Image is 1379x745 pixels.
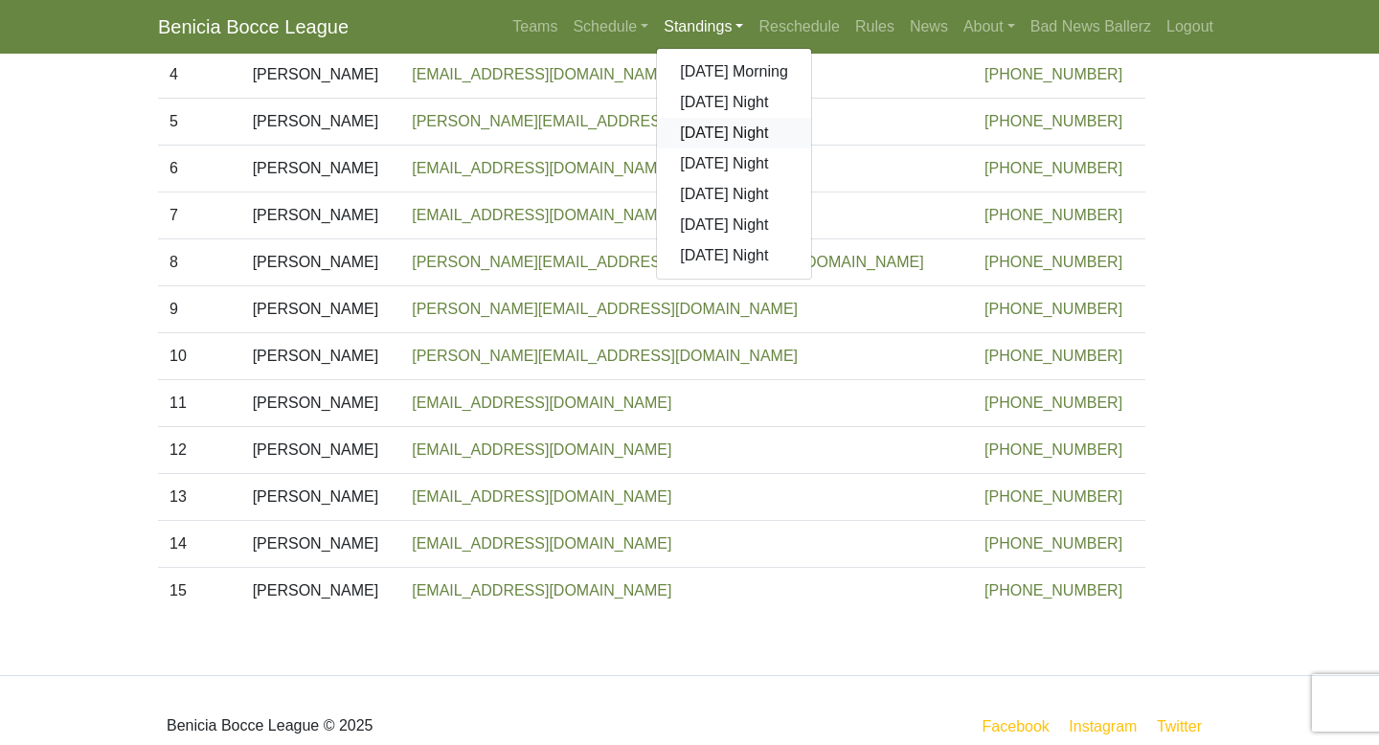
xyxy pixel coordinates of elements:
td: [PERSON_NAME] [241,146,401,192]
a: [PHONE_NUMBER] [984,66,1122,82]
a: [DATE] Night [657,240,811,271]
td: 5 [158,99,241,146]
td: [PERSON_NAME] [241,99,401,146]
a: Facebook [979,714,1053,738]
a: [EMAIL_ADDRESS][DOMAIN_NAME] [412,582,671,598]
a: [DATE] Night [657,179,811,210]
a: [DATE] Night [657,87,811,118]
a: [DATE] Night [657,148,811,179]
td: 4 [158,52,241,99]
a: [PERSON_NAME][EMAIL_ADDRESS][DOMAIN_NAME] [412,301,798,317]
a: [EMAIL_ADDRESS][DOMAIN_NAME] [412,66,671,82]
a: [PHONE_NUMBER] [984,535,1122,552]
a: [EMAIL_ADDRESS][DOMAIN_NAME] [412,535,671,552]
td: 11 [158,380,241,427]
td: [PERSON_NAME] [241,239,401,286]
a: [PHONE_NUMBER] [984,160,1122,176]
td: [PERSON_NAME] [241,427,401,474]
a: [PHONE_NUMBER] [984,395,1122,411]
td: 12 [158,427,241,474]
a: [PHONE_NUMBER] [984,207,1122,223]
td: [PERSON_NAME] [241,192,401,239]
td: [PERSON_NAME] [241,52,401,99]
td: 10 [158,333,241,380]
a: News [902,8,956,46]
a: Reschedule [751,8,848,46]
td: [PERSON_NAME] [241,286,401,333]
td: 14 [158,521,241,568]
div: Standings [656,48,812,280]
a: [PHONE_NUMBER] [984,301,1122,317]
a: [PERSON_NAME][EMAIL_ADDRESS][PERSON_NAME][DOMAIN_NAME] [412,254,923,270]
a: [PERSON_NAME][EMAIL_ADDRESS][DOMAIN_NAME] [412,348,798,364]
a: [EMAIL_ADDRESS][DOMAIN_NAME] [412,395,671,411]
a: [PHONE_NUMBER] [984,441,1122,458]
a: [PHONE_NUMBER] [984,113,1122,129]
a: Logout [1159,8,1221,46]
td: 7 [158,192,241,239]
a: [PHONE_NUMBER] [984,348,1122,364]
a: Bad News Ballerz [1023,8,1159,46]
td: [PERSON_NAME] [241,568,401,615]
a: Benicia Bocce League [158,8,349,46]
a: [PHONE_NUMBER] [984,254,1122,270]
td: 9 [158,286,241,333]
td: 6 [158,146,241,192]
a: Instagram [1065,714,1141,738]
a: [PHONE_NUMBER] [984,488,1122,505]
a: [DATE] Night [657,118,811,148]
a: [DATE] Morning [657,56,811,87]
a: [EMAIL_ADDRESS][DOMAIN_NAME] [412,160,671,176]
a: [EMAIL_ADDRESS][DOMAIN_NAME] [412,441,671,458]
a: Twitter [1153,714,1217,738]
a: [PHONE_NUMBER] [984,582,1122,598]
td: [PERSON_NAME] [241,521,401,568]
a: Teams [505,8,565,46]
a: Schedule [565,8,656,46]
a: About [956,8,1023,46]
a: [DATE] Night [657,210,811,240]
td: 8 [158,239,241,286]
a: Rules [848,8,902,46]
a: Standings [656,8,751,46]
td: [PERSON_NAME] [241,380,401,427]
td: [PERSON_NAME] [241,474,401,521]
a: [PERSON_NAME][EMAIL_ADDRESS][DOMAIN_NAME] [412,113,798,129]
a: [EMAIL_ADDRESS][DOMAIN_NAME] [412,207,671,223]
a: [EMAIL_ADDRESS][DOMAIN_NAME] [412,488,671,505]
td: 15 [158,568,241,615]
td: [PERSON_NAME] [241,333,401,380]
td: 13 [158,474,241,521]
